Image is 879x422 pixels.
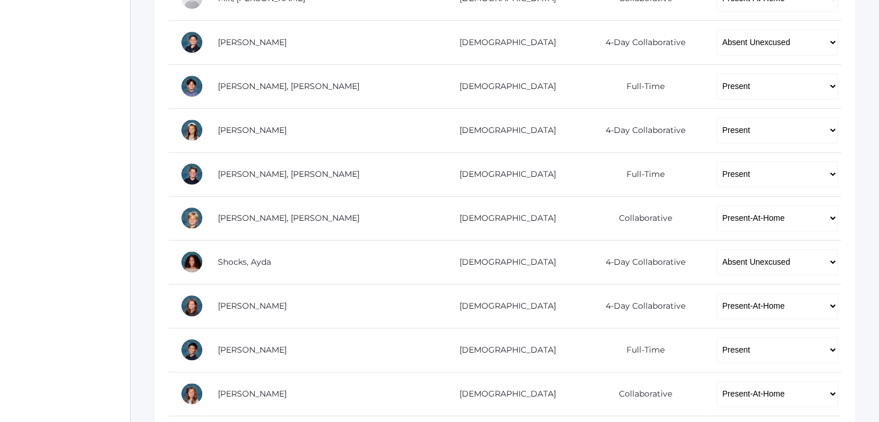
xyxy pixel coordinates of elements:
[180,382,203,405] div: Arielle White
[218,213,359,223] a: [PERSON_NAME], [PERSON_NAME]
[429,284,578,328] td: [DEMOGRAPHIC_DATA]
[218,388,287,399] a: [PERSON_NAME]
[429,196,578,240] td: [DEMOGRAPHIC_DATA]
[180,162,203,186] div: Ryder Roberts
[429,152,578,196] td: [DEMOGRAPHIC_DATA]
[218,81,359,91] a: [PERSON_NAME], [PERSON_NAME]
[429,20,578,64] td: [DEMOGRAPHIC_DATA]
[218,169,359,179] a: [PERSON_NAME], [PERSON_NAME]
[578,20,704,64] td: 4-Day Collaborative
[180,75,203,98] div: Hudson Purser
[218,125,287,135] a: [PERSON_NAME]
[180,250,203,273] div: Ayda Shocks
[180,338,203,361] div: Matteo Soratorio
[180,206,203,229] div: Levi Sergey
[429,240,578,284] td: [DEMOGRAPHIC_DATA]
[218,37,287,47] a: [PERSON_NAME]
[578,108,704,152] td: 4-Day Collaborative
[429,108,578,152] td: [DEMOGRAPHIC_DATA]
[218,345,287,355] a: [PERSON_NAME]
[578,284,704,328] td: 4-Day Collaborative
[578,328,704,372] td: Full-Time
[578,196,704,240] td: Collaborative
[218,301,287,311] a: [PERSON_NAME]
[180,31,203,54] div: Aiden Oceguera
[429,372,578,416] td: [DEMOGRAPHIC_DATA]
[578,64,704,108] td: Full-Time
[180,294,203,317] div: Ayla Smith
[429,64,578,108] td: [DEMOGRAPHIC_DATA]
[578,240,704,284] td: 4-Day Collaborative
[429,328,578,372] td: [DEMOGRAPHIC_DATA]
[578,152,704,196] td: Full-Time
[180,119,203,142] div: Reagan Reynolds
[218,257,271,267] a: Shocks, Ayda
[578,372,704,416] td: Collaborative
